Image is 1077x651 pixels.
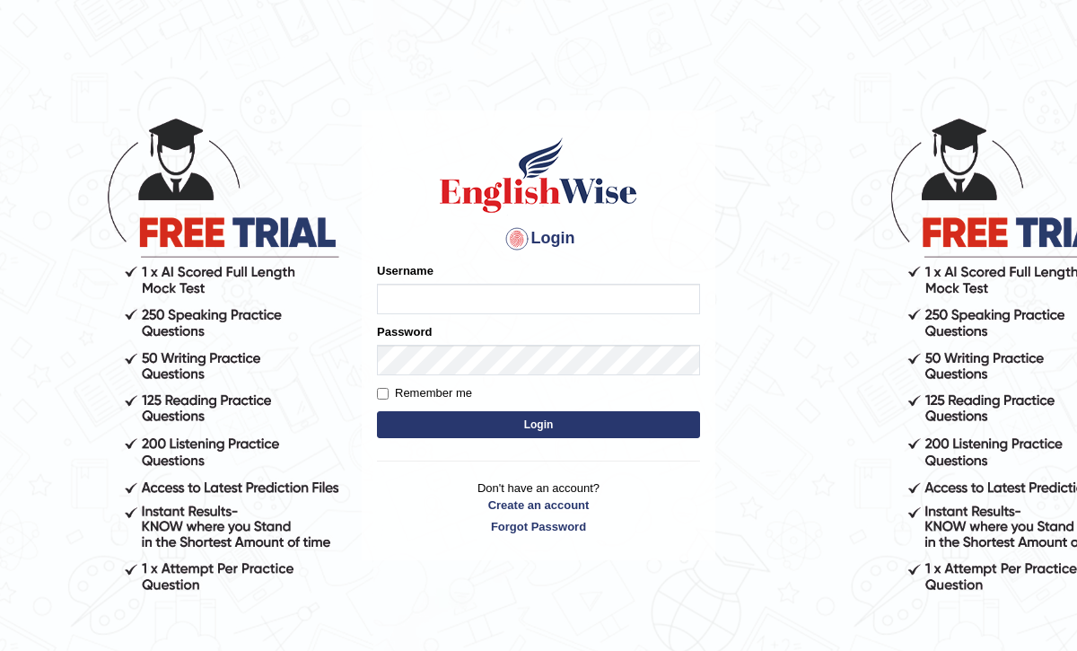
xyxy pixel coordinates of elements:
a: Create an account [377,497,700,514]
p: Don't have an account? [377,479,700,535]
label: Username [377,262,433,279]
input: Remember me [377,388,389,400]
a: Forgot Password [377,518,700,535]
label: Remember me [377,384,472,402]
h4: Login [377,224,700,253]
label: Password [377,323,432,340]
button: Login [377,411,700,438]
img: Logo of English Wise sign in for intelligent practice with AI [436,135,641,216]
